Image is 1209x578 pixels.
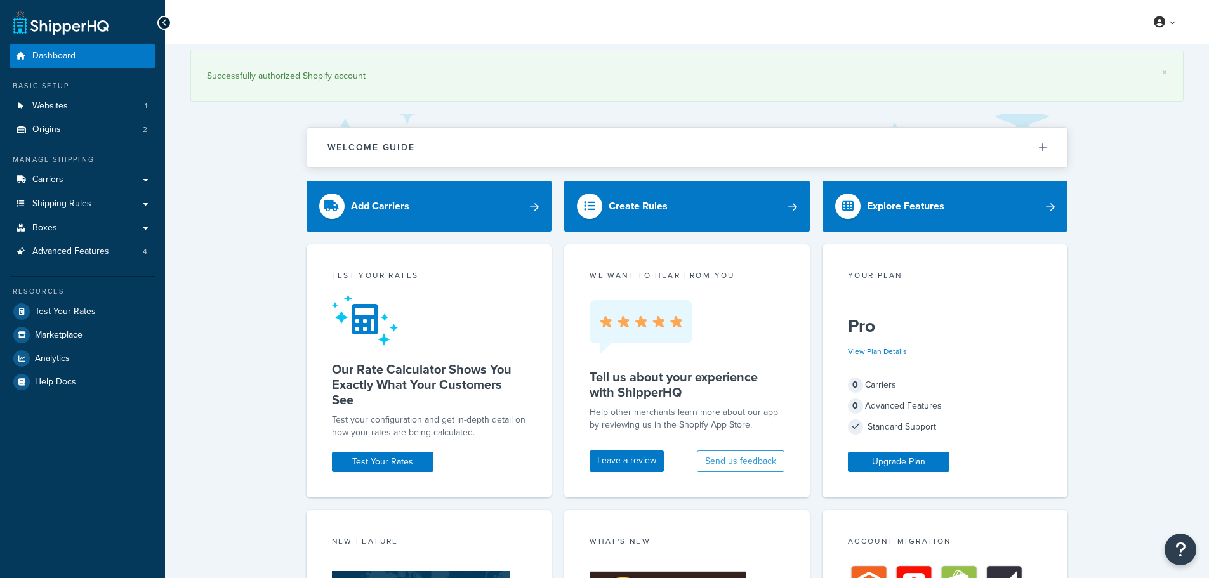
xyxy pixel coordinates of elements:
div: Your Plan [848,270,1043,284]
span: Websites [32,101,68,112]
li: Websites [10,95,155,118]
span: Dashboard [32,51,76,62]
div: Manage Shipping [10,154,155,165]
div: Resources [10,286,155,297]
span: Analytics [35,353,70,364]
div: Advanced Features [848,397,1043,415]
span: Help Docs [35,377,76,388]
span: 1 [145,101,147,112]
span: Marketplace [35,330,83,341]
a: Test Your Rates [332,452,433,472]
span: Test Your Rates [35,306,96,317]
div: Account Migration [848,535,1043,550]
span: 0 [848,398,863,414]
h2: Welcome Guide [327,143,415,152]
span: 4 [143,246,147,257]
div: Test your configuration and get in-depth detail on how your rates are being calculated. [332,414,527,439]
div: Standard Support [848,418,1043,436]
div: Successfully authorized Shopify account [207,67,1167,85]
h5: Our Rate Calculator Shows You Exactly What Your Customers See [332,362,527,407]
div: Basic Setup [10,81,155,91]
a: Origins2 [10,118,155,141]
div: Test your rates [332,270,527,284]
a: View Plan Details [848,346,907,357]
a: Help Docs [10,371,155,393]
a: Leave a review [590,450,664,472]
span: 2 [143,124,147,135]
a: Dashboard [10,44,155,68]
a: Marketplace [10,324,155,346]
div: What's New [590,535,784,550]
h5: Tell us about your experience with ShipperHQ [590,369,784,400]
a: Boxes [10,216,155,240]
a: Explore Features [823,181,1068,232]
span: Boxes [32,223,57,233]
a: Advanced Features4 [10,240,155,263]
li: Origins [10,118,155,141]
a: × [1162,67,1167,77]
a: Websites1 [10,95,155,118]
span: Shipping Rules [32,199,91,209]
button: Send us feedback [697,450,784,472]
button: Open Resource Center [1165,534,1196,565]
div: Explore Features [867,197,944,215]
div: Carriers [848,376,1043,394]
a: Create Rules [564,181,810,232]
a: Carriers [10,168,155,192]
span: Carriers [32,174,63,185]
div: New Feature [332,535,527,550]
div: Create Rules [609,197,668,215]
div: Add Carriers [351,197,409,215]
span: Origins [32,124,61,135]
a: Test Your Rates [10,300,155,323]
button: Welcome Guide [307,128,1067,167]
a: Analytics [10,347,155,370]
span: 0 [848,378,863,393]
p: we want to hear from you [590,270,784,281]
li: Advanced Features [10,240,155,263]
a: Add Carriers [307,181,552,232]
h5: Pro [848,316,1043,336]
p: Help other merchants learn more about our app by reviewing us in the Shopify App Store. [590,406,784,431]
span: Advanced Features [32,246,109,257]
a: Shipping Rules [10,192,155,216]
a: Upgrade Plan [848,452,949,472]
